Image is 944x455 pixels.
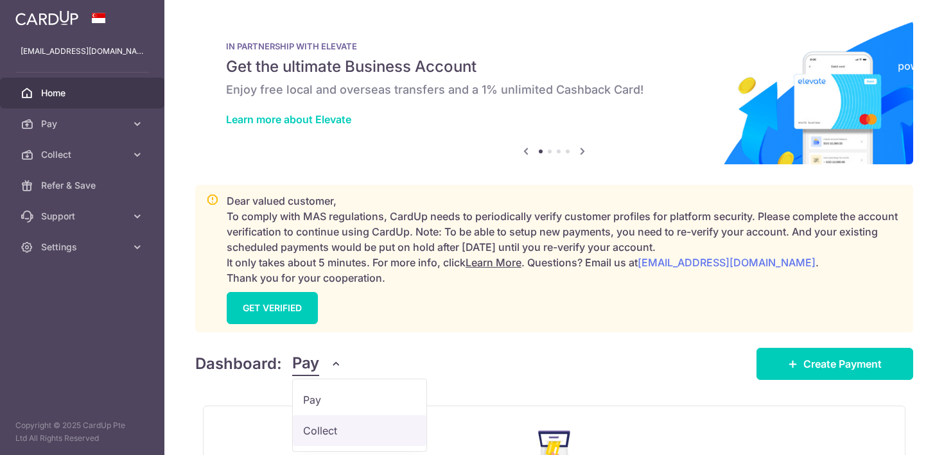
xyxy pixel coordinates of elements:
img: Renovation banner [195,21,913,164]
span: Help [30,9,56,21]
a: [EMAIL_ADDRESS][DOMAIN_NAME] [638,256,816,269]
h5: Get the ultimate Business Account [226,56,882,77]
button: Pay [292,352,342,376]
span: Pay [41,117,126,130]
a: Learn more about Elevate [226,113,351,126]
span: Refer & Save [41,179,126,192]
span: Support [41,210,126,223]
a: Collect [293,415,426,446]
p: [EMAIL_ADDRESS][DOMAIN_NAME] [21,45,144,58]
a: Pay [293,384,426,415]
span: Pay [292,352,319,376]
span: Create Payment [803,356,882,372]
h4: Dashboard: [195,352,282,375]
span: Pay [303,392,416,408]
span: Home [41,87,126,99]
a: GET VERIFIED [227,292,318,324]
span: Settings [41,241,126,253]
a: Learn More [466,256,521,269]
p: Dear valued customer, To comply with MAS regulations, CardUp needs to periodically verify custome... [227,193,902,286]
p: IN PARTNERSHIP WITH ELEVATE [226,41,882,51]
ul: Pay [292,379,427,452]
span: Collect [41,148,126,161]
a: Create Payment [756,348,913,380]
h6: Enjoy free local and overseas transfers and a 1% unlimited Cashback Card! [226,82,882,98]
img: CardUp [15,10,78,26]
